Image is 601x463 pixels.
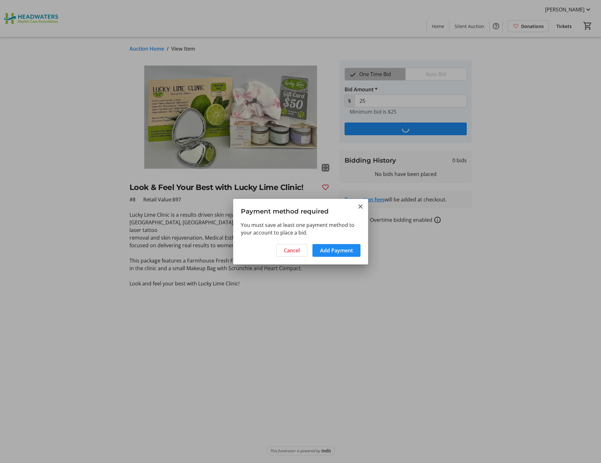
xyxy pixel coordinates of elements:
[312,244,360,257] button: Add Payment
[320,247,353,254] span: Add Payment
[276,244,307,257] button: Cancel
[233,199,368,221] h3: Payment method required
[357,203,364,210] button: Close
[241,221,360,236] div: You must save at least one payment method to your account to place a bid.
[284,247,300,254] span: Cancel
